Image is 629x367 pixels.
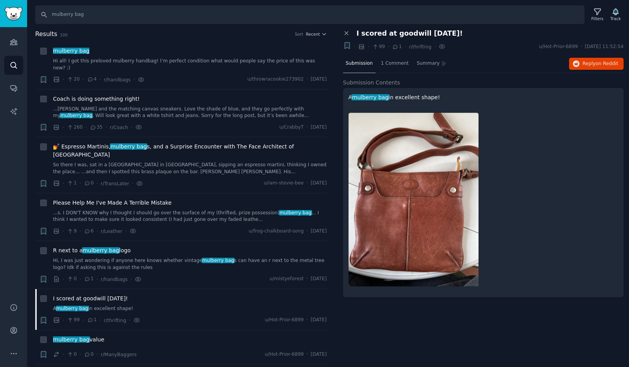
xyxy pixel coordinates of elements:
button: Replyon Reddit [569,58,624,70]
span: · [96,275,98,283]
span: · [581,43,582,50]
span: [DATE] [311,351,326,358]
span: [DATE] [311,180,326,187]
span: 99 [372,43,385,50]
span: · [405,43,406,51]
a: Hi, I was just wondering if anyone here knows whether vintagemulberry bags can have an r next to ... [53,257,327,271]
a: R next to amulberry baglogo [53,246,131,255]
span: r/Coach [110,125,128,130]
span: · [367,43,369,51]
a: Please Help Me I've Made A Terrible Mistake [53,199,172,207]
span: mulberry bag [279,210,312,215]
span: · [82,316,84,324]
span: 0 [84,180,94,187]
span: mulberry bag [202,258,235,263]
span: 0 [67,351,77,358]
span: Submission [346,60,373,67]
span: · [132,179,133,188]
span: · [82,76,84,84]
span: · [79,350,81,358]
a: So there I was, sat in a [GEOGRAPHIC_DATA] in [GEOGRAPHIC_DATA], sipping an espresso martini, thi... [53,162,327,175]
a: I scored at goodwill [DATE]! [53,295,128,303]
span: · [306,124,308,131]
span: 💅 Espresso Martinis, s, and a Surprise Encounter with The Face Architect of [GEOGRAPHIC_DATA] [53,143,327,159]
span: value [53,336,104,344]
span: mulberry bag [52,48,90,54]
span: · [63,350,64,358]
span: · [354,43,356,51]
span: Recent [306,31,320,37]
span: 4 [87,76,97,83]
img: I scored at goodwill today! [349,113,479,286]
span: · [63,179,64,188]
span: 35 [90,124,103,131]
span: u/CrabbyT [279,124,304,131]
span: · [306,276,308,283]
span: [DATE] [311,124,326,131]
span: [DATE] [311,76,326,83]
span: · [129,316,130,324]
input: Search Keyword [35,5,585,24]
span: · [85,123,87,131]
span: Summary [417,60,439,67]
span: u/Hot-Prior-6899 [539,43,578,50]
span: · [131,123,132,131]
span: r/ManyBaggers [101,352,137,357]
img: GummySearch logo [5,7,22,21]
span: [DATE] [311,317,326,324]
span: · [63,316,64,324]
span: u/Hot-Prior-6899 [265,351,304,358]
div: Filters [591,16,603,21]
span: · [63,123,64,131]
span: [DATE] 11:52:54 [585,43,624,50]
a: Hi all! I got this preloved mulberry handbag! I’m perfect condition what would people say the pri... [53,58,327,71]
a: ...[PERSON_NAME] and the matching canvas sneakers. Love the shade of blue, and they go perfectly ... [53,106,327,119]
span: mulberry bag [56,306,89,311]
span: on Reddit [596,61,618,66]
button: Track [608,7,624,23]
span: r/handbags [104,77,130,83]
span: · [96,227,98,235]
span: mulberry bag [110,143,148,150]
span: Results [35,29,57,39]
span: 99 [67,317,80,324]
span: · [96,179,98,188]
span: u/throwracookie273902 [247,76,304,83]
span: u/iam-stevie-bee [264,180,304,187]
span: · [133,76,135,84]
span: · [388,43,389,51]
div: Track [610,16,621,21]
span: mulberry bag [60,113,93,118]
span: 1 [392,43,402,50]
button: Recent [306,31,327,37]
div: Sort [295,31,303,37]
span: 1 [67,180,77,187]
span: · [434,43,436,51]
span: 260 [67,124,83,131]
span: r/TransLater [101,181,129,186]
span: · [306,76,308,83]
p: A in excellent shape! [349,93,619,102]
span: u/frog-chalkboard-song [249,228,304,235]
a: Amulberry bagin excellent shape! [53,305,327,312]
span: · [63,227,64,235]
span: · [63,275,64,283]
span: 100 [60,33,68,37]
span: 20 [67,76,80,83]
span: · [125,227,126,235]
span: I scored at goodwill [DATE]! [357,29,463,38]
span: mulberry bag [351,94,389,100]
span: mulberry bag [82,247,120,253]
span: mulberry bag [52,336,90,343]
span: 1 Comment [381,60,409,67]
span: r/handbags [101,277,127,282]
span: Submission Contents [343,79,400,87]
a: ...s. I DON'T KNOW why I thought I should go over the surface of my (thrifted, prize possession)m... [53,210,327,223]
span: · [96,350,98,358]
span: u/Hot-Prior-6899 [265,317,304,324]
span: · [306,317,308,324]
span: · [306,228,308,235]
span: · [63,76,64,84]
span: 9 [67,228,77,235]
